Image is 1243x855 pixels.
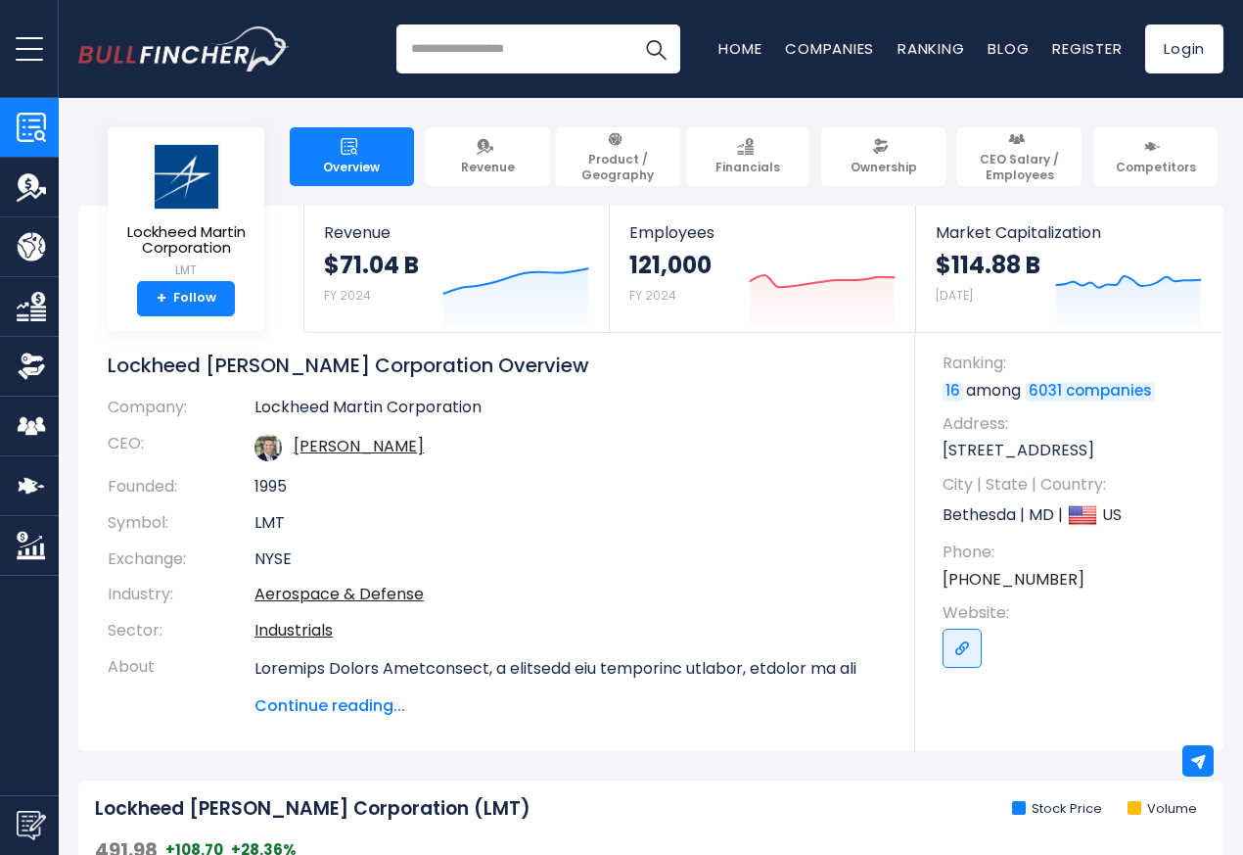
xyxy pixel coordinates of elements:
[254,505,886,542] td: LMT
[254,619,333,641] a: Industrials
[916,206,1221,332] a: Market Capitalization $114.88 B [DATE]
[686,127,810,186] a: Financials
[254,583,424,605] a: Aerospace & Defense
[988,38,1029,59] a: Blog
[1116,160,1196,175] span: Competitors
[936,287,973,304] small: [DATE]
[108,469,254,505] th: Founded:
[108,613,254,649] th: Sector:
[324,223,589,242] span: Revenue
[631,24,680,73] button: Search
[556,127,680,186] a: Product / Geography
[610,206,914,332] a: Employees 121,000 FY 2024
[936,250,1040,280] strong: $114.88 B
[254,434,282,461] img: jim-taiclet.jpg
[1128,801,1197,818] li: Volume
[323,160,380,175] span: Overview
[943,440,1204,461] p: [STREET_ADDRESS]
[1145,24,1223,73] a: Login
[936,223,1202,242] span: Market Capitalization
[943,569,1084,591] a: [PHONE_NUMBER]
[943,413,1204,435] span: Address:
[122,143,250,281] a: Lockheed Martin Corporation LMT
[123,224,249,257] span: Lockheed Martin Corporation
[851,160,917,175] span: Ownership
[718,38,761,59] a: Home
[943,382,963,402] a: 16
[304,206,609,332] a: Revenue $71.04 B FY 2024
[966,152,1073,182] span: CEO Salary / Employees
[715,160,780,175] span: Financials
[943,474,1204,496] span: City | State | Country:
[254,398,886,426] td: Lockheed Martin Corporation
[565,152,671,182] span: Product / Geography
[294,435,424,457] a: ceo
[629,250,712,280] strong: 121,000
[108,649,254,718] th: About
[17,352,46,381] img: Ownership
[943,629,982,668] a: Go to link
[943,542,1204,563] span: Phone:
[629,287,676,304] small: FY 2024
[254,469,886,505] td: 1995
[461,160,515,175] span: Revenue
[943,353,1204,374] span: Ranking:
[629,223,895,242] span: Employees
[78,26,289,71] a: Go to homepage
[1012,801,1102,818] li: Stock Price
[821,127,945,186] a: Ownership
[957,127,1082,186] a: CEO Salary / Employees
[254,542,886,578] td: NYSE
[157,290,166,308] strong: +
[943,380,1204,402] p: among
[95,797,530,822] h2: Lockheed [PERSON_NAME] Corporation (LMT)
[1026,382,1155,402] a: 6031 companies
[324,287,371,304] small: FY 2024
[324,250,419,280] strong: $71.04 B
[108,426,254,469] th: CEO:
[123,261,249,279] small: LMT
[1093,127,1218,186] a: Competitors
[108,353,886,378] h1: Lockheed [PERSON_NAME] Corporation Overview
[254,694,886,718] span: Continue reading...
[137,281,235,316] a: +Follow
[426,127,550,186] a: Revenue
[108,398,254,426] th: Company:
[943,500,1204,530] p: Bethesda | MD | US
[898,38,964,59] a: Ranking
[78,26,290,71] img: Bullfincher logo
[108,542,254,578] th: Exchange:
[108,577,254,613] th: Industry:
[108,505,254,542] th: Symbol:
[943,602,1204,624] span: Website:
[1052,38,1122,59] a: Register
[290,127,414,186] a: Overview
[785,38,874,59] a: Companies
